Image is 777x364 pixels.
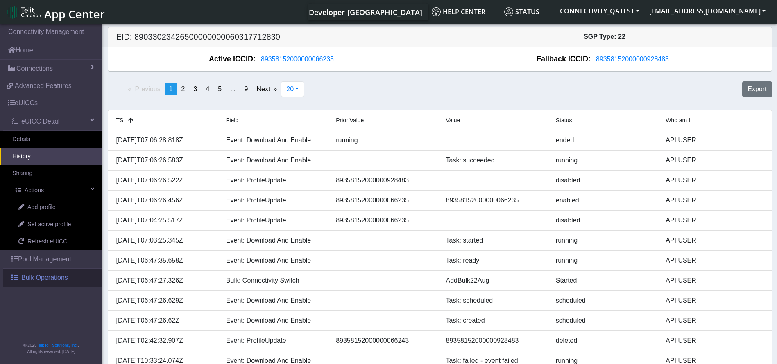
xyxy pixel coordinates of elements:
a: Status [501,4,555,20]
span: Who am I [666,117,690,124]
span: Value [446,117,460,124]
span: Active ICCID: [209,54,256,65]
span: Refresh eUICC [27,237,68,246]
div: API USER [659,155,769,165]
div: API USER [659,256,769,265]
span: 3 [193,85,197,92]
div: [DATE]T06:47:26.62Z [110,316,220,326]
button: CONNECTIVITY_QATEST [555,4,644,18]
div: [DATE]T07:04:25.517Z [110,216,220,225]
div: [DATE]T07:06:28.818Z [110,135,220,145]
div: Event: Download And Enable [220,236,330,245]
button: 20 [281,81,304,97]
div: [DATE]T06:47:26.629Z [110,296,220,306]
span: 5 [218,85,222,92]
div: [DATE]T02:42:32.907Z [110,336,220,346]
div: [DATE]T07:06:26.522Z [110,175,220,185]
div: 89358152000000066243 [330,336,439,346]
div: API USER [659,336,769,346]
span: Developer-[GEOGRAPHIC_DATA] [309,7,422,17]
a: Bulk Operations [3,269,102,287]
span: TS [116,117,124,124]
div: Event: ProfileUpdate [220,336,330,346]
div: 89358152000000066235 [330,195,439,205]
span: Bulk Operations [21,273,68,283]
div: deleted [550,336,659,346]
a: Set active profile [6,216,102,233]
div: API USER [659,236,769,245]
div: [DATE]T06:47:35.658Z [110,256,220,265]
span: 20 [286,85,294,92]
div: Event: ProfileUpdate [220,216,330,225]
div: API USER [659,195,769,205]
a: Telit IoT Solutions, Inc. [37,343,78,348]
div: [DATE]T07:06:26.456Z [110,195,220,205]
span: Connections [16,64,53,74]
button: 89358152000000066235 [256,54,339,65]
span: Help center [432,7,485,16]
a: Add profile [6,199,102,216]
span: 9 [245,85,248,92]
div: scheduled [550,316,659,326]
h5: EID: 89033023426500000000060317712830 [110,32,440,42]
span: Status [556,117,572,124]
button: Export [742,81,772,97]
div: API USER [659,296,769,306]
ul: Pagination [108,83,282,95]
div: 89358152000000066235 [330,216,439,225]
div: Task: created [439,316,549,326]
div: Bulk: Connectivity Switch [220,276,330,285]
span: Set active profile [27,220,71,229]
a: Help center [428,4,501,20]
div: Event: ProfileUpdate [220,175,330,185]
button: 89358152000000928483 [591,54,674,65]
span: App Center [44,7,105,22]
div: AddBulk22Aug [439,276,549,285]
span: 1 [169,85,173,92]
div: [DATE]T06:47:27.326Z [110,276,220,285]
div: Event: Download And Enable [220,296,330,306]
span: Fallback ICCID: [537,54,591,65]
div: scheduled [550,296,659,306]
div: Task: succeeded [439,155,549,165]
div: [DATE]T07:06:26.583Z [110,155,220,165]
div: disabled [550,175,659,185]
img: status.svg [504,7,513,16]
div: ended [550,135,659,145]
span: ... [230,85,236,92]
span: 89358152000000066235 [261,56,334,63]
div: Event: Download And Enable [220,135,330,145]
div: Event: ProfileUpdate [220,195,330,205]
span: SGP Type: 22 [584,33,625,40]
span: Status [504,7,539,16]
div: 89358152000000928483 [439,336,549,346]
div: running [550,155,659,165]
div: API USER [659,316,769,326]
div: running [330,135,439,145]
div: 89358152000000066235 [439,195,549,205]
a: Your current platform instance [308,4,422,20]
span: eUICC Detail [21,117,59,126]
a: eUICC Detail [3,112,102,130]
span: Previous [135,85,160,92]
span: 2 [181,85,185,92]
div: running [550,256,659,265]
a: Next page [252,83,281,95]
div: API USER [659,276,769,285]
div: API USER [659,175,769,185]
div: Task: scheduled [439,296,549,306]
div: Event: Download And Enable [220,256,330,265]
button: [EMAIL_ADDRESS][DOMAIN_NAME] [644,4,770,18]
div: [DATE]T07:03:25.345Z [110,236,220,245]
span: Add profile [27,203,56,212]
div: Task: ready [439,256,549,265]
div: disabled [550,216,659,225]
span: Field [226,117,238,124]
span: Actions [25,186,44,195]
div: Started [550,276,659,285]
span: Prior Value [336,117,364,124]
a: Refresh eUICC [6,233,102,250]
img: logo-telit-cinterion-gw-new.png [7,6,41,19]
div: 89358152000000928483 [330,175,439,185]
div: enabled [550,195,659,205]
